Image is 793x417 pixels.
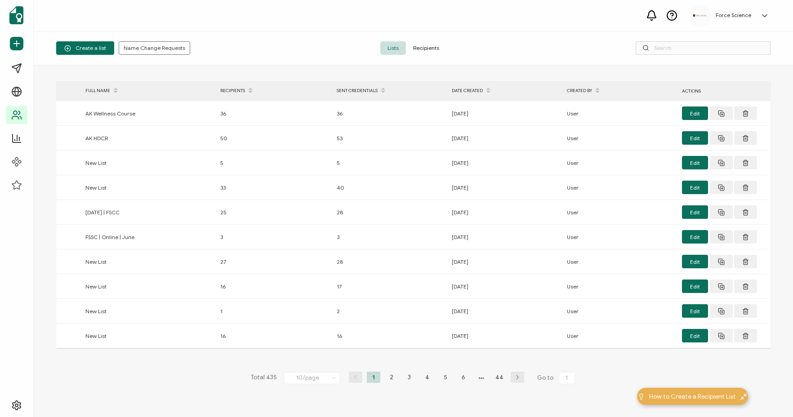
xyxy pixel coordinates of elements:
div: [DATE] [447,207,562,217]
div: [DATE] [447,257,562,267]
div: 2 [332,306,447,316]
img: d96c2383-09d7-413e-afb5-8f6c84c8c5d6.png [693,14,707,17]
button: Edit [682,181,708,194]
div: [DATE] [447,306,562,316]
div: New List [81,331,216,341]
li: 44 [493,372,506,383]
div: [DATE] [447,331,562,341]
div: [DATE] [447,182,562,193]
span: Total 435 [250,372,277,384]
div: New List [81,182,216,193]
div: User [562,108,677,119]
button: Edit [682,255,708,268]
div: SENT CREDENTIALS [332,83,447,98]
li: 1 [367,372,380,383]
div: 36 [332,108,447,119]
input: Select [284,372,340,384]
div: AK Wellness Course [81,108,216,119]
div: 3 [216,232,332,242]
div: User [562,306,677,316]
img: minimize-icon.svg [740,393,747,400]
button: Create a list [56,41,114,55]
div: FSSC | Online | June [81,232,216,242]
li: 4 [421,372,434,383]
div: New List [81,281,216,292]
input: Search [636,41,771,55]
div: 28 [332,257,447,267]
div: RECIPIENTS [216,83,332,98]
div: User [562,331,677,341]
li: 5 [439,372,452,383]
h5: Force Science [716,12,751,18]
span: Lists [380,41,406,55]
div: [DATE] [447,281,562,292]
button: Edit [682,329,708,342]
div: [DATE] [447,232,562,242]
div: 33 [216,182,332,193]
div: [DATE] [447,133,562,143]
div: 3 [332,232,447,242]
button: Edit [682,131,708,145]
div: 36 [216,108,332,119]
div: 16 [332,331,447,341]
button: Edit [682,205,708,219]
div: CREATED BY [562,83,677,98]
button: Edit [682,106,708,120]
span: Go to [537,372,577,384]
div: [DATE] | FSCC [81,207,216,217]
div: [DATE] [447,108,562,119]
iframe: Chat Widget [748,374,793,417]
div: User [562,232,677,242]
li: 6 [457,372,470,383]
div: 17 [332,281,447,292]
div: User [562,257,677,267]
div: New List [81,257,216,267]
li: 2 [385,372,398,383]
div: FULL NAME [81,83,216,98]
div: 53 [332,133,447,143]
div: [DATE] [447,158,562,168]
div: 1 [216,306,332,316]
span: Recipients [406,41,446,55]
div: User [562,281,677,292]
div: 25 [216,207,332,217]
div: 16 [216,281,332,292]
img: sertifier-logomark-colored.svg [9,6,23,24]
div: User [562,158,677,168]
div: User [562,133,677,143]
span: Create a list [64,45,106,52]
button: Edit [682,304,708,318]
div: 5 [332,158,447,168]
li: 3 [403,372,416,383]
div: New List [81,306,216,316]
div: 27 [216,257,332,267]
div: User [562,207,677,217]
div: 5 [216,158,332,168]
div: New List [81,158,216,168]
button: Edit [682,279,708,293]
div: DATE CREATED [447,83,562,98]
div: 50 [216,133,332,143]
button: Name Change Requests [119,41,190,55]
button: Edit [682,156,708,169]
div: User [562,182,677,193]
div: ACTIONS [677,86,767,96]
div: 16 [216,331,332,341]
span: Name Change Requests [124,45,185,51]
div: AK HDCR [81,133,216,143]
button: Edit [682,230,708,244]
div: 40 [332,182,447,193]
div: 28 [332,207,447,217]
span: How to Create a Recipient List [649,392,736,401]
